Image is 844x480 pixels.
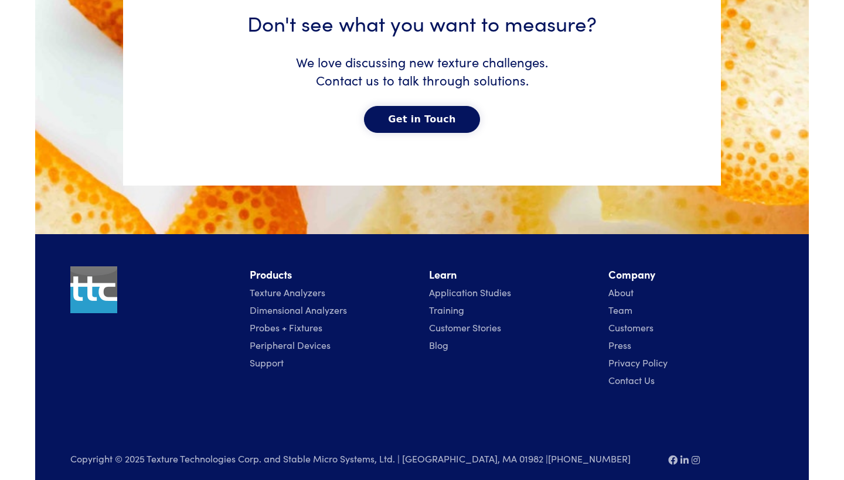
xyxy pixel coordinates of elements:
[250,303,347,316] a: Dimensional Analyzers
[608,373,655,386] a: Contact Us
[429,266,594,283] li: Learn
[608,303,632,316] a: Team
[429,321,501,334] a: Customer Stories
[548,452,631,465] a: [PHONE_NUMBER]
[608,356,668,369] a: Privacy Policy
[429,338,448,351] a: Blog
[250,286,325,299] a: Texture Analyzers
[429,303,464,316] a: Training
[429,286,511,299] a: Application Studies
[250,266,415,283] li: Products
[608,321,654,334] a: Customers
[70,266,117,313] img: ttc_logo_1x1_v1.0.png
[608,266,774,283] li: Company
[176,42,668,101] h6: We love discussing new texture challenges. Contact us to talk through solutions.
[250,356,284,369] a: Support
[608,338,631,351] a: Press
[364,106,479,133] button: Get in Touch
[250,321,322,334] a: Probes + Fixtures
[250,338,331,351] a: Peripheral Devices
[70,451,654,467] p: Copyright © 2025 Texture Technologies Corp. and Stable Micro Systems, Ltd. | [GEOGRAPHIC_DATA], M...
[176,8,668,37] h3: Don't see what you want to measure?
[608,286,634,299] a: About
